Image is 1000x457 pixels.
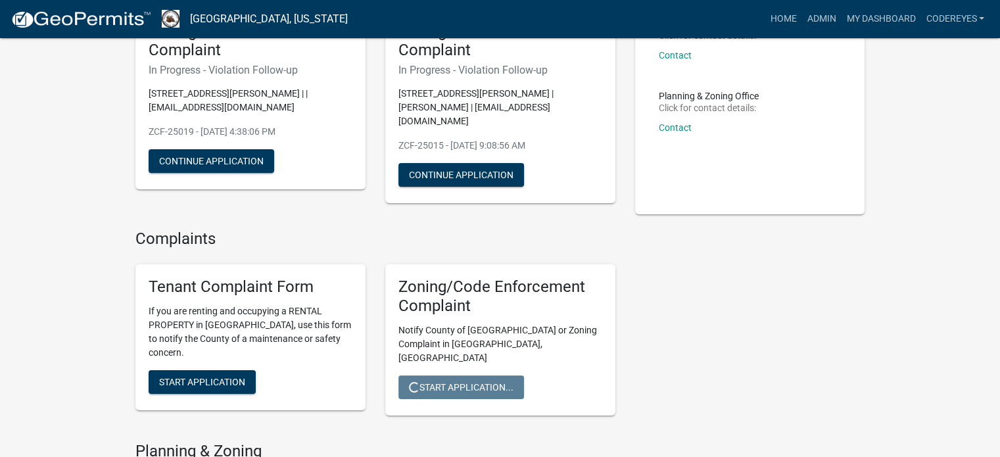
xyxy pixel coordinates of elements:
[659,122,692,133] a: Contact
[190,8,348,30] a: [GEOGRAPHIC_DATA], [US_STATE]
[398,139,602,153] p: ZCF-25015 - [DATE] 9:08:56 AM
[398,324,602,365] p: Notify County of [GEOGRAPHIC_DATA] or Zoning Complaint in [GEOGRAPHIC_DATA], [GEOGRAPHIC_DATA]
[149,22,352,60] h5: Zoning/Code Enforcement Complaint
[398,22,602,60] h5: Zoning/Code Enforcement Complaint
[159,376,245,387] span: Start Application
[398,64,602,76] h6: In Progress - Violation Follow-up
[398,277,602,316] h5: Zoning/Code Enforcement Complaint
[398,163,524,187] button: Continue Application
[659,103,759,112] p: Click for contact details:
[149,64,352,76] h6: In Progress - Violation Follow-up
[659,50,692,60] a: Contact
[135,229,615,249] h4: Complaints
[149,125,352,139] p: ZCF-25019 - [DATE] 4:38:06 PM
[841,7,920,32] a: My Dashboard
[149,370,256,394] button: Start Application
[659,91,759,101] p: Planning & Zoning Office
[920,7,989,32] a: codeReyes
[149,304,352,360] p: If you are renting and occupying a RENTAL PROPERTY in [GEOGRAPHIC_DATA], use this form to notify ...
[149,87,352,114] p: [STREET_ADDRESS][PERSON_NAME] | | [EMAIL_ADDRESS][DOMAIN_NAME]
[398,375,524,399] button: Start Application...
[801,7,841,32] a: Admin
[149,149,274,173] button: Continue Application
[409,381,513,392] span: Start Application...
[162,10,179,28] img: Madison County, Georgia
[765,7,801,32] a: Home
[149,277,352,297] h5: Tenant Complaint Form
[398,87,602,128] p: [STREET_ADDRESS][PERSON_NAME] | [PERSON_NAME] | [EMAIL_ADDRESS][DOMAIN_NAME]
